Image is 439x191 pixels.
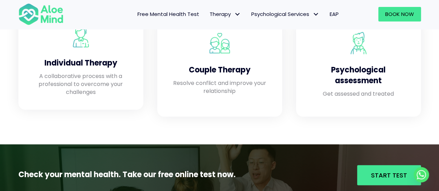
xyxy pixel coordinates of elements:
[251,10,319,18] span: Psychological Services
[171,64,268,75] h4: Couple Therapy
[32,58,129,68] h4: Individual Therapy
[371,171,407,179] span: Start Test
[132,7,204,21] a: Free Mental Health Test
[414,167,429,182] a: Whatsapp
[233,9,243,19] span: Therapy: submenu
[303,25,414,110] a: Aloe Mind Malaysia | Mental Healthcare Services in Malaysia and Singapore Psychological assessmen...
[209,32,231,54] img: Aloe Mind Malaysia | Mental Healthcare Services in Malaysia and Singapore
[210,10,241,18] span: Therapy
[73,7,344,21] nav: Menu
[18,3,64,26] img: Aloe mind Logo
[324,7,344,21] a: EAP
[357,165,421,185] a: Start Test
[310,89,407,97] p: Get assessed and treated
[347,32,370,54] img: Aloe Mind Malaysia | Mental Healthcare Services in Malaysia and Singapore
[25,18,136,103] a: Aloe Mind Malaysia | Mental Healthcare Services in Malaysia and Singapore Individual Therapy A co...
[385,10,414,18] span: Book Now
[330,10,339,18] span: EAP
[32,72,129,96] p: A collaborative process with a professional to overcome your challenges
[18,169,265,180] p: Check your mental health. Take our free online test now.
[137,10,199,18] span: Free Mental Health Test
[164,25,275,110] a: Aloe Mind Malaysia | Mental Healthcare Services in Malaysia and Singapore Couple Therapy Resolve ...
[204,7,246,21] a: TherapyTherapy: submenu
[171,79,268,95] p: Resolve conflict and improve your relationship
[246,7,324,21] a: Psychological ServicesPsychological Services: submenu
[378,7,421,21] a: Book Now
[311,9,321,19] span: Psychological Services: submenu
[310,64,407,86] h4: Psychological assessment
[70,25,92,47] img: Aloe Mind Malaysia | Mental Healthcare Services in Malaysia and Singapore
